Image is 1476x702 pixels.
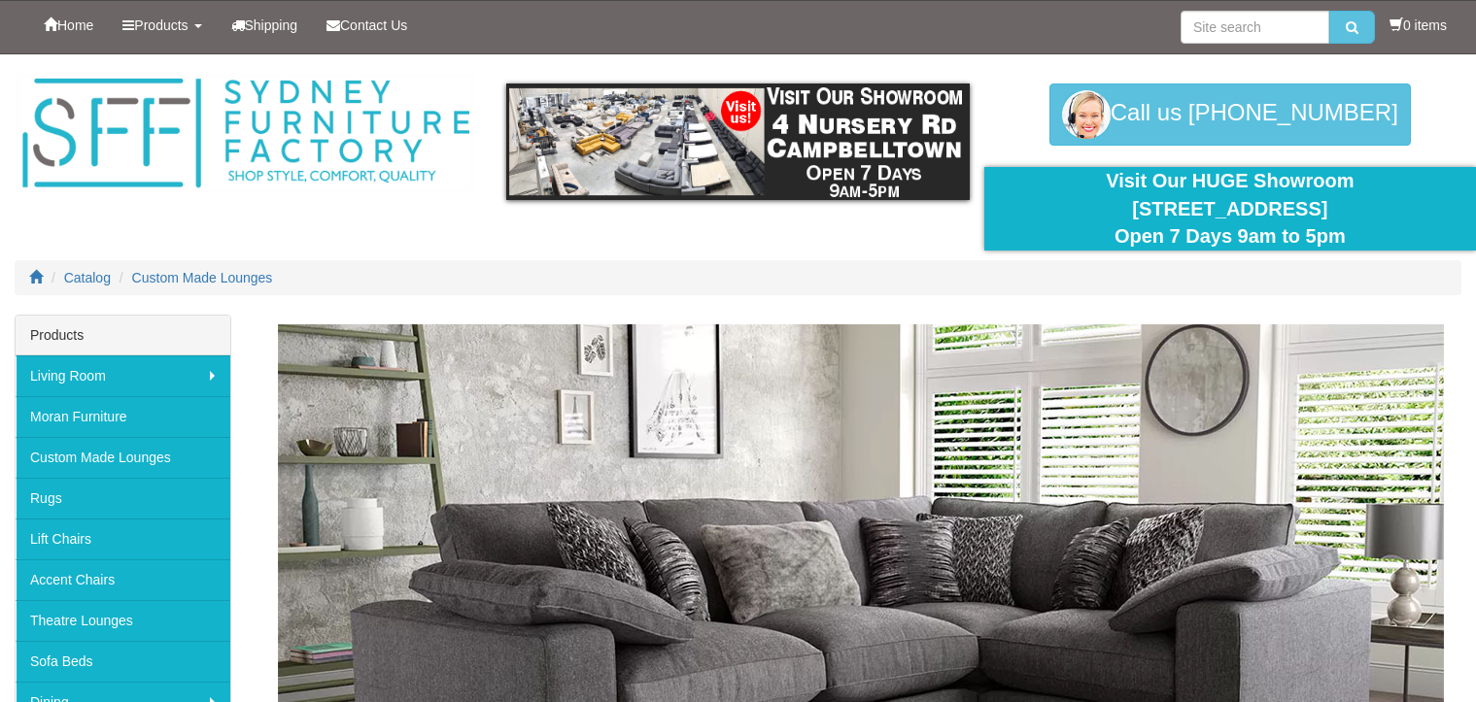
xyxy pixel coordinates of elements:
a: Accent Chairs [16,559,230,600]
a: Catalog [64,270,111,285]
div: Products [16,316,230,355]
span: Shipping [245,17,298,33]
a: Custom Made Lounges [132,270,273,285]
div: Visit Our HUGE Showroom [STREET_ADDRESS] Open 7 Days 9am to 5pm [999,167,1461,251]
img: showroom.gif [506,84,969,200]
input: Site search [1181,11,1329,44]
a: Moran Furniture [16,396,230,437]
span: Home [57,17,93,33]
a: Contact Us [312,1,422,50]
span: Contact Us [340,17,407,33]
a: Products [108,1,216,50]
img: Sydney Furniture Factory [15,74,477,193]
a: Rugs [16,478,230,518]
a: Home [29,1,108,50]
a: Sofa Beds [16,641,230,682]
li: 0 items [1390,16,1447,35]
a: Theatre Lounges [16,600,230,641]
a: Shipping [217,1,313,50]
a: Living Room [16,355,230,396]
a: Lift Chairs [16,518,230,559]
span: Products [134,17,188,33]
a: Custom Made Lounges [16,437,230,478]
